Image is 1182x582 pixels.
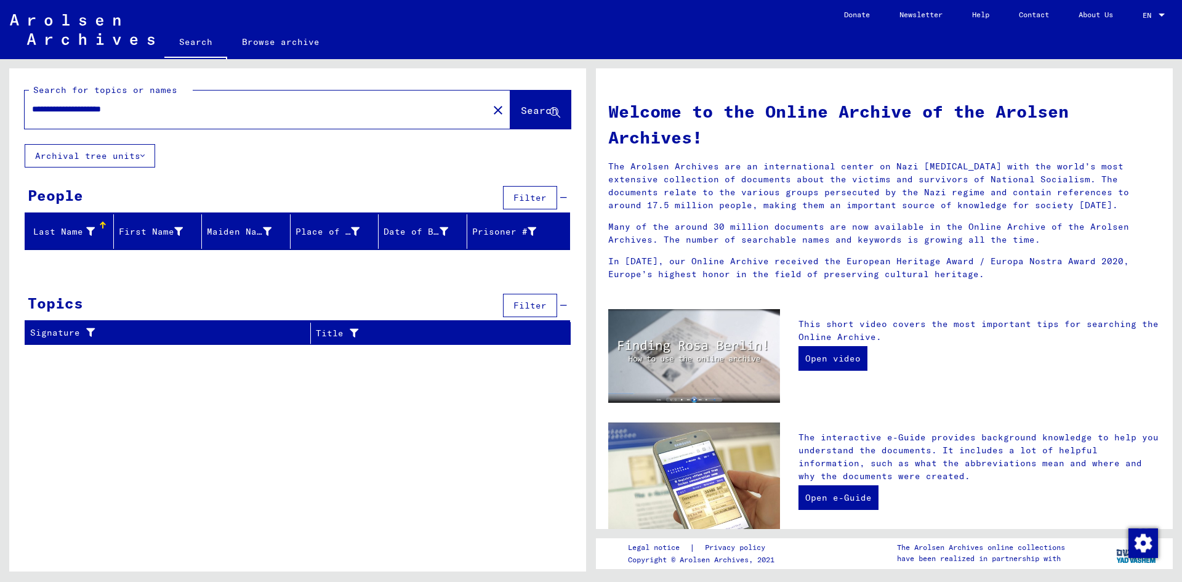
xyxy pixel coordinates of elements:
[28,184,83,206] div: People
[695,541,780,554] a: Privacy policy
[521,104,558,116] span: Search
[472,225,537,238] div: Prisoner #
[798,318,1160,344] p: This short video covers the most important tips for searching the Online Archive.
[379,214,467,249] mat-header-cell: Date of Birth
[608,255,1160,281] p: In [DATE], our Online Archive received the European Heritage Award / Europa Nostra Award 2020, Eu...
[30,222,113,241] div: Last Name
[798,485,878,510] a: Open e-Guide
[202,214,291,249] mat-header-cell: Maiden Name
[510,91,571,129] button: Search
[472,222,555,241] div: Prisoner #
[628,541,689,554] a: Legal notice
[10,14,155,45] img: Arolsen_neg.svg
[30,326,295,339] div: Signature
[384,222,467,241] div: Date of Birth
[628,541,780,554] div: |
[628,554,780,565] p: Copyright © Arolsen Archives, 2021
[608,309,780,403] img: video.jpg
[513,300,547,311] span: Filter
[1143,11,1156,20] span: EN
[897,553,1065,564] p: have been realized in partnership with
[513,192,547,203] span: Filter
[608,160,1160,212] p: The Arolsen Archives are an international center on Nazi [MEDICAL_DATA] with the world’s most ext...
[295,225,360,238] div: Place of Birth
[1128,528,1158,558] img: Change consent
[207,222,290,241] div: Maiden Name
[384,225,448,238] div: Date of Birth
[503,186,557,209] button: Filter
[486,97,510,122] button: Clear
[295,222,379,241] div: Place of Birth
[25,214,114,249] mat-header-cell: Last Name
[491,103,505,118] mat-icon: close
[164,27,227,59] a: Search
[25,144,155,168] button: Archival tree units
[608,220,1160,246] p: Many of the around 30 million documents are now available in the Online Archive of the Arolsen Ar...
[798,346,867,371] a: Open video
[467,214,570,249] mat-header-cell: Prisoner #
[28,292,83,314] div: Topics
[608,99,1160,150] h1: Welcome to the Online Archive of the Arolsen Archives!
[1114,538,1160,568] img: yv_logo.png
[291,214,379,249] mat-header-cell: Place of Birth
[897,542,1065,553] p: The Arolsen Archives online collections
[503,294,557,317] button: Filter
[227,27,334,57] a: Browse archive
[119,222,202,241] div: First Name
[608,422,780,537] img: eguide.jpg
[207,225,271,238] div: Maiden Name
[33,84,177,95] mat-label: Search for topics or names
[316,327,540,340] div: Title
[30,323,310,343] div: Signature
[119,225,183,238] div: First Name
[316,323,555,343] div: Title
[30,225,95,238] div: Last Name
[114,214,203,249] mat-header-cell: First Name
[798,431,1160,483] p: The interactive e-Guide provides background knowledge to help you understand the documents. It in...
